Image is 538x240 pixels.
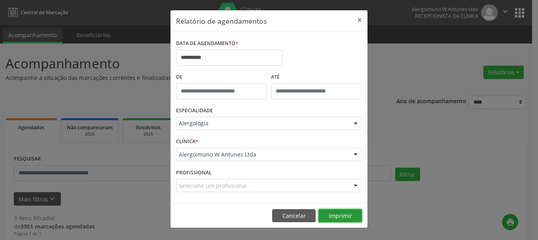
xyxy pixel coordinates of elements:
[352,10,368,30] button: Close
[179,119,346,127] span: Alergologia
[176,38,238,50] label: DATA DE AGENDAMENTO
[176,136,198,148] label: CLÍNICA
[179,151,346,159] span: Alergoimuno W Antunes Ltda
[176,16,267,26] h5: Relatório de agendamentos
[272,209,316,223] button: Cancelar
[179,181,247,190] span: Selecione um profissional
[271,71,362,83] label: ATÉ
[176,166,212,179] label: PROFISSIONAL
[176,105,213,117] label: ESPECIALIDADE
[176,71,267,83] label: De
[318,209,362,223] button: Imprimir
